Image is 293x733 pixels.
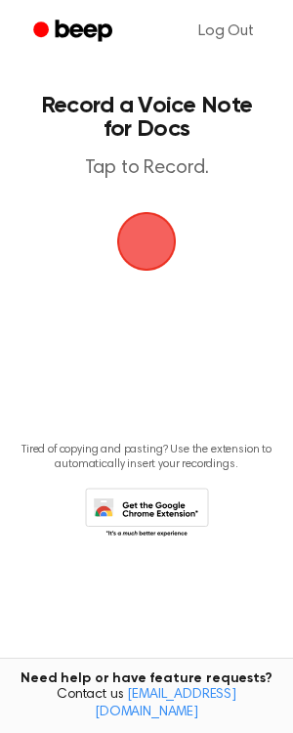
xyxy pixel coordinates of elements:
h1: Record a Voice Note for Docs [35,94,258,141]
span: Contact us [12,687,281,721]
button: Beep Logo [117,212,176,271]
p: Tap to Record. [35,156,258,181]
a: Beep [20,13,130,51]
p: Tired of copying and pasting? Use the extension to automatically insert your recordings. [16,443,277,472]
a: [EMAIL_ADDRESS][DOMAIN_NAME] [95,688,236,719]
a: Log Out [179,8,273,55]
